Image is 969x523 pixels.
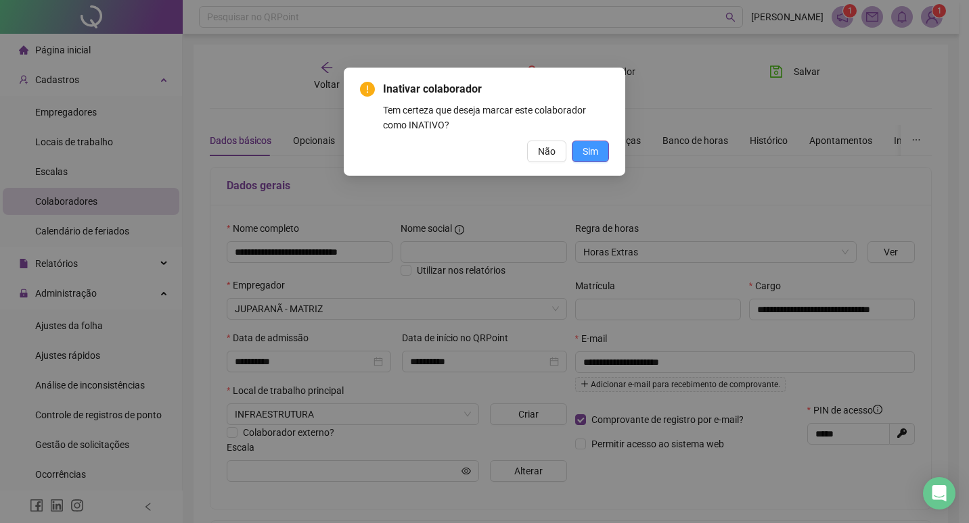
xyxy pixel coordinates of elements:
div: Open Intercom Messenger [923,477,955,509]
button: Não [527,141,566,162]
span: Não [538,144,556,159]
span: Sim [583,144,598,159]
button: Sim [572,141,609,162]
span: Inativar colaborador [383,81,609,97]
span: exclamation-circle [360,82,375,97]
div: Tem certeza que deseja marcar este colaborador como INATIVO? [383,103,609,132]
